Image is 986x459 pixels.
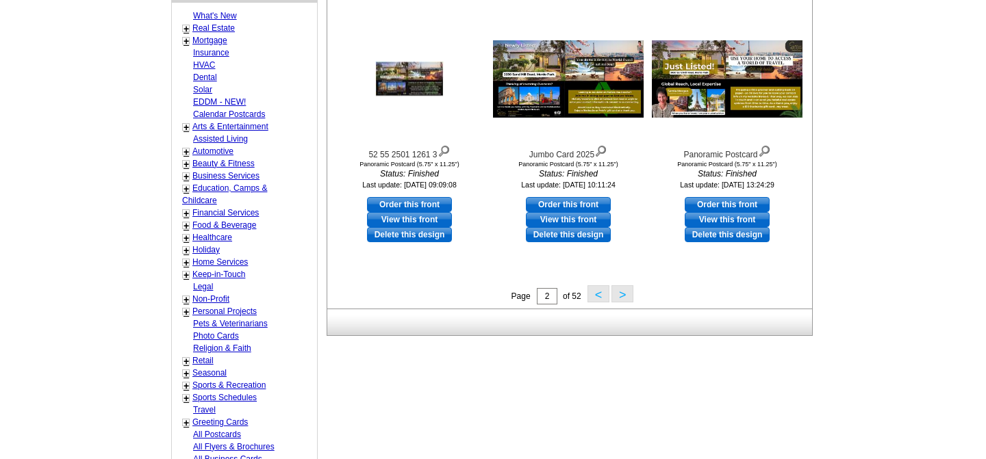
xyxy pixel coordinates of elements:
a: + [184,233,189,244]
a: Business Services [192,171,260,181]
a: + [184,368,189,379]
i: Status: Finished [652,168,802,180]
button: < [587,285,609,302]
a: Financial Services [192,208,259,218]
a: Mortgage [192,36,227,45]
a: View this front [367,212,452,227]
a: + [184,159,189,170]
a: + [184,270,189,280]
a: Education, Camps & Childcare [182,183,267,205]
a: + [184,380,189,391]
a: Retail [192,356,214,365]
a: EDDM - NEW! [193,97,246,107]
a: Pets & Veterinarians [193,319,268,328]
i: Status: Finished [493,168,644,180]
a: + [184,294,189,305]
a: Seasonal [192,368,227,378]
img: view design details [758,142,771,157]
img: Jumbo Card 2025 [493,40,644,117]
a: + [184,306,189,317]
a: + [184,393,189,404]
a: What's New [193,11,237,21]
a: Insurance [193,48,229,57]
a: Calendar Postcards [193,109,265,119]
a: + [184,146,189,157]
a: Religion & Faith [193,343,251,353]
div: Panoramic Postcard (5.75" x 11.25") [334,161,485,168]
div: Panoramic Postcard [652,142,802,161]
a: Holiday [192,245,220,254]
a: Arts & Entertainment [192,122,268,131]
a: + [184,183,189,194]
small: Last update: [DATE] 13:24:29 [680,181,774,189]
a: Assisted Living [193,134,248,144]
a: Legal [193,282,213,291]
a: Delete this design [685,227,770,242]
a: Sports & Recreation [192,380,266,390]
a: Travel [193,405,216,415]
a: Non-Profit [192,294,229,304]
span: Page [511,291,531,301]
a: Greeting Cards [192,417,248,427]
a: HVAC [193,60,215,70]
img: view design details [438,142,451,157]
a: + [184,417,189,428]
div: 52 55 2501 1261 3 [334,142,485,161]
a: + [184,171,189,182]
a: Food & Beverage [192,220,256,230]
a: + [184,257,189,268]
a: Beauty & Fitness [192,159,255,168]
a: View this front [526,212,611,227]
a: Delete this design [526,227,611,242]
a: + [184,36,189,47]
a: Photo Cards [193,331,239,341]
a: use this design [526,197,611,212]
img: Panoramic Postcard [652,40,802,117]
div: Panoramic Postcard (5.75" x 11.25") [493,161,644,168]
a: Personal Projects [192,306,257,316]
a: + [184,23,189,34]
a: + [184,220,189,231]
a: Home Services [192,257,248,267]
a: + [184,122,189,133]
a: Healthcare [192,233,232,242]
small: Last update: [DATE] 10:11:24 [521,181,616,189]
a: Real Estate [192,23,235,33]
a: Automotive [192,146,233,156]
a: use this design [685,197,770,212]
a: Delete this design [367,227,452,242]
a: + [184,208,189,219]
a: + [184,356,189,367]
a: Sports Schedules [192,393,257,402]
i: Status: Finished [334,168,485,180]
a: All Postcards [193,430,241,439]
small: Last update: [DATE] 09:09:08 [362,181,457,189]
button: > [611,285,633,302]
img: view design details [594,142,607,157]
div: Panoramic Postcard (5.75" x 11.25") [652,161,802,168]
a: View this front [685,212,770,227]
a: All Flyers & Brochures [193,442,275,451]
a: Keep-in-Touch [192,270,245,279]
a: + [184,245,189,256]
a: use this design [367,197,452,212]
div: Jumbo Card 2025 [493,142,644,161]
a: Dental [193,73,217,82]
a: Solar [193,85,212,94]
img: 52 55 2501 1261 3 [375,62,444,96]
span: of 52 [563,291,581,301]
